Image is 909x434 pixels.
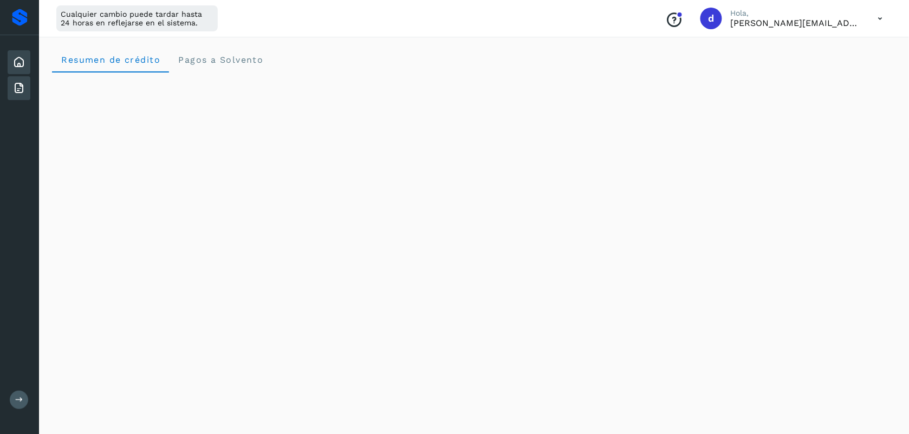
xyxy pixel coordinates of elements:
div: Cualquier cambio puede tardar hasta 24 horas en reflejarse en el sistema. [56,5,218,31]
span: Resumen de crédito [61,55,160,65]
p: Hola, [731,9,861,18]
div: Facturas [8,76,30,100]
span: Pagos a Solvento [178,55,263,65]
p: d.alvarez@easyports.io [731,18,861,28]
div: Inicio [8,50,30,74]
